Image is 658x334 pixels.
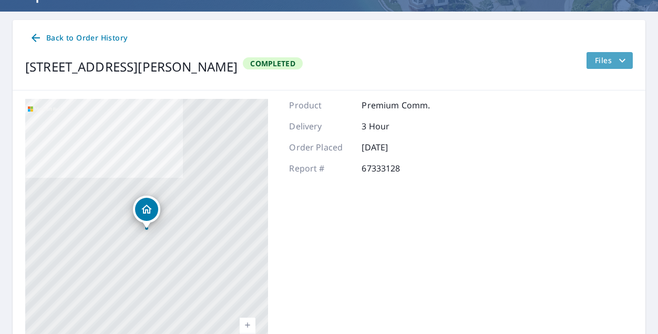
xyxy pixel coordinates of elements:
span: Back to Order History [29,32,127,45]
p: Delivery [289,120,352,133]
p: Product [289,99,352,112]
a: Current Level 17, Zoom In [240,318,255,333]
div: Dropped pin, building 1, Residential property, 3008 E Hancock St Muskogee, OK 74403 [133,196,160,228]
p: Premium Comm. [362,99,430,112]
button: filesDropdownBtn-67333128 [586,52,633,69]
span: Files [595,54,629,67]
p: 67333128 [362,162,425,175]
p: Report # [289,162,352,175]
p: 3 Hour [362,120,425,133]
a: Back to Order History [25,28,131,48]
span: Completed [244,58,301,68]
div: [STREET_ADDRESS][PERSON_NAME] [25,57,238,76]
p: [DATE] [362,141,425,154]
p: Order Placed [289,141,352,154]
